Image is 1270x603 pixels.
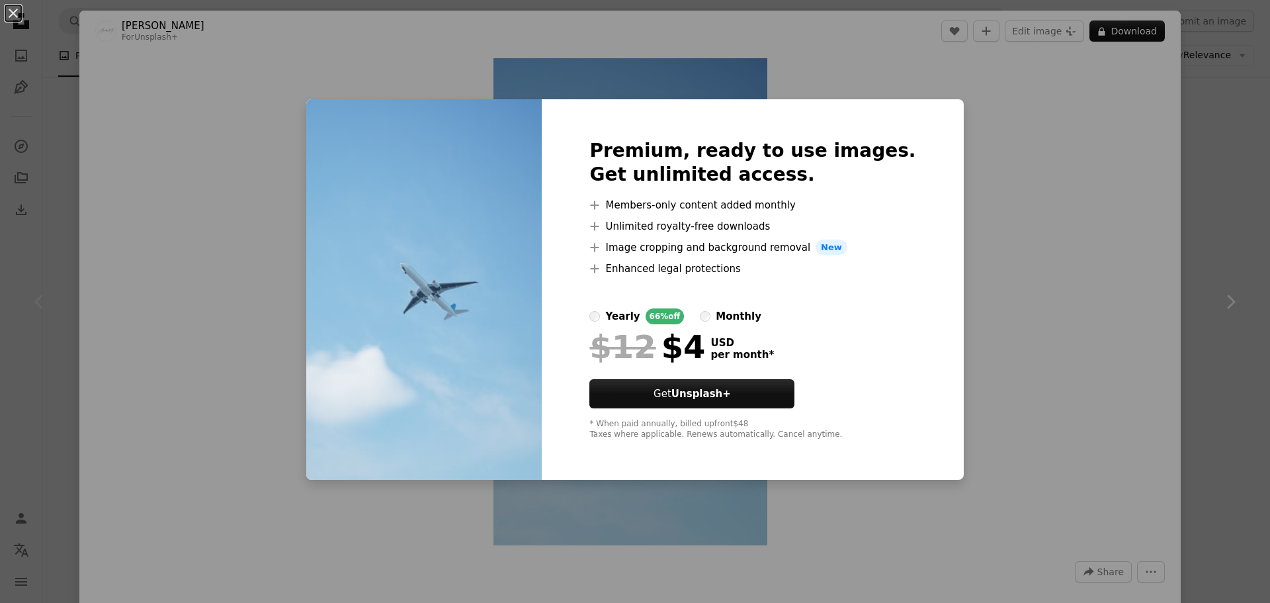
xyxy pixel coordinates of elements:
span: $12 [589,330,656,364]
span: New [816,240,847,255]
div: $4 [589,330,705,364]
div: yearly [605,308,640,324]
div: monthly [716,308,761,324]
input: monthly [700,311,710,322]
div: 66% off [646,308,685,324]
li: Enhanced legal protections [589,261,915,277]
button: GetUnsplash+ [589,379,794,408]
img: premium_photo-1679830513869-cd3648acb1db [306,99,542,481]
span: per month * [710,349,774,361]
span: USD [710,337,774,349]
li: Members-only content added monthly [589,197,915,213]
strong: Unsplash+ [671,388,731,400]
input: yearly66%off [589,311,600,322]
li: Image cropping and background removal [589,240,915,255]
h2: Premium, ready to use images. Get unlimited access. [589,139,915,187]
li: Unlimited royalty-free downloads [589,218,915,234]
div: * When paid annually, billed upfront $48 Taxes where applicable. Renews automatically. Cancel any... [589,419,915,440]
